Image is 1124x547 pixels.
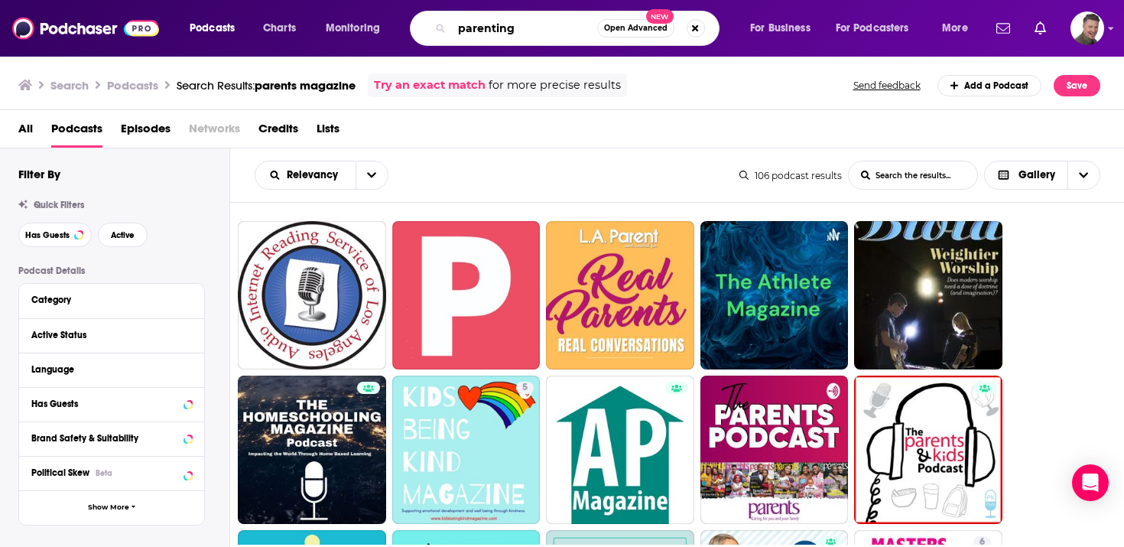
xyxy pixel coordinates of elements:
[374,77,486,94] a: Try an exact match
[937,75,1042,96] a: Add a Podcast
[18,116,33,148] a: All
[179,16,255,41] button: open menu
[597,19,674,37] button: Open AdvancedNew
[258,116,298,148] a: Credits
[990,15,1016,41] a: Show notifications dropdown
[111,231,135,239] span: Active
[516,382,534,394] a: 5
[931,16,987,41] button: open menu
[1070,11,1104,45] img: User Profile
[255,161,388,190] h2: Choose List sort
[739,16,830,41] button: open menu
[50,78,89,93] h3: Search
[177,78,356,93] div: Search Results:
[356,161,388,189] button: open menu
[31,360,192,379] button: Language
[177,78,356,93] a: Search Results:parents magazine
[255,170,356,181] button: open menu
[287,170,343,181] span: Relevancy
[522,380,528,396] span: 5
[18,167,60,181] h2: Filter By
[31,325,192,344] button: Active Status
[31,428,192,448] button: Brand Safety & Suitability
[31,399,179,409] div: Has Guests
[836,18,909,39] span: For Podcasters
[107,78,158,93] h3: Podcasts
[1028,15,1052,41] a: Show notifications dropdown
[1018,170,1055,181] span: Gallery
[31,295,182,305] div: Category
[121,116,171,148] a: Episodes
[51,116,102,148] a: Podcasts
[31,364,182,375] div: Language
[19,490,204,525] button: Show More
[604,24,668,32] span: Open Advanced
[942,18,968,39] span: More
[18,265,205,276] p: Podcast Details
[826,16,931,41] button: open menu
[12,14,159,43] img: Podchaser - Follow, Share and Rate Podcasts
[646,9,674,24] span: New
[88,503,129,512] span: Show More
[31,330,182,340] div: Active Status
[255,78,356,93] span: parents magazine
[253,16,305,41] a: Charts
[34,200,84,210] span: Quick Filters
[1070,11,1104,45] span: Logged in as braden
[392,376,541,524] a: 5
[18,223,92,247] button: Has Guests
[849,79,925,92] button: Send feedback
[424,11,734,46] div: Search podcasts, credits, & more...
[98,223,148,247] button: Active
[984,161,1101,190] button: Choose View
[1054,75,1100,96] button: Save
[189,116,240,148] span: Networks
[263,18,296,39] span: Charts
[326,18,380,39] span: Monitoring
[1070,11,1104,45] button: Show profile menu
[317,116,339,148] a: Lists
[489,77,621,94] span: for more precise results
[739,170,842,181] div: 106 podcast results
[31,394,192,413] button: Has Guests
[31,433,179,444] div: Brand Safety & Suitability
[96,468,112,478] div: Beta
[750,18,811,39] span: For Business
[315,16,400,41] button: open menu
[31,290,192,309] button: Category
[31,463,192,482] button: Political SkewBeta
[31,467,89,478] span: Political Skew
[452,16,597,41] input: Search podcasts, credits, & more...
[190,18,235,39] span: Podcasts
[1072,464,1109,501] div: Open Intercom Messenger
[25,231,70,239] span: Has Guests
